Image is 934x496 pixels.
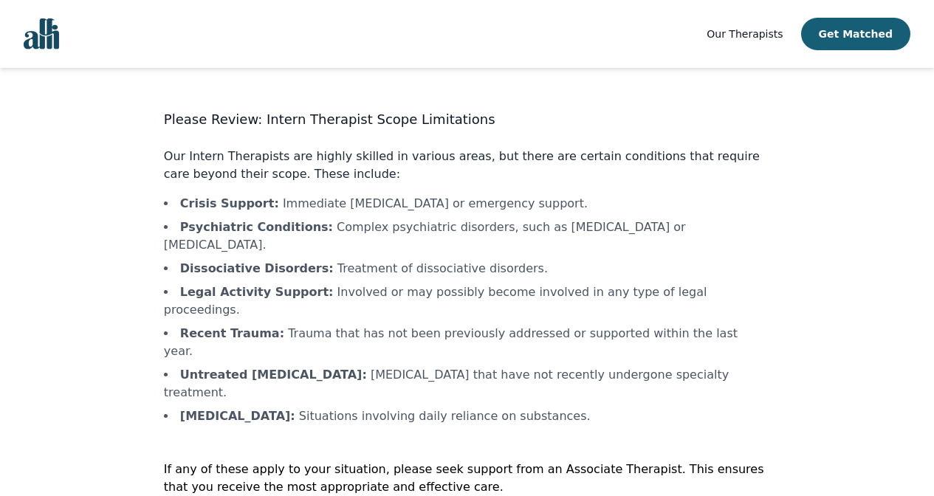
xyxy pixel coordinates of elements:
li: Immediate [MEDICAL_DATA] or emergency support. [164,195,770,213]
p: If any of these apply to your situation, please seek support from an Associate Therapist. This en... [164,461,770,496]
li: Treatment of dissociative disorders. [164,260,770,278]
li: Complex psychiatric disorders, such as [MEDICAL_DATA] or [MEDICAL_DATA]. [164,218,770,254]
b: [MEDICAL_DATA] : [180,409,295,423]
button: Get Matched [801,18,910,50]
b: Untreated [MEDICAL_DATA] : [180,368,367,382]
li: [MEDICAL_DATA] that have not recently undergone specialty treatment. [164,366,770,402]
h3: Please Review: Intern Therapist Scope Limitations [164,109,770,130]
li: Involved or may possibly become involved in any type of legal proceedings. [164,283,770,319]
p: Our Intern Therapists are highly skilled in various areas, but there are certain conditions that ... [164,148,770,183]
a: Our Therapists [707,25,783,43]
b: Recent Trauma : [180,326,284,340]
b: Dissociative Disorders : [180,261,334,275]
b: Crisis Support : [180,196,279,210]
span: Our Therapists [707,28,783,40]
li: Situations involving daily reliance on substances. [164,407,770,425]
img: alli logo [24,18,59,49]
b: Legal Activity Support : [180,285,334,299]
li: Trauma that has not been previously addressed or supported within the last year. [164,325,770,360]
b: Psychiatric Conditions : [180,220,333,234]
